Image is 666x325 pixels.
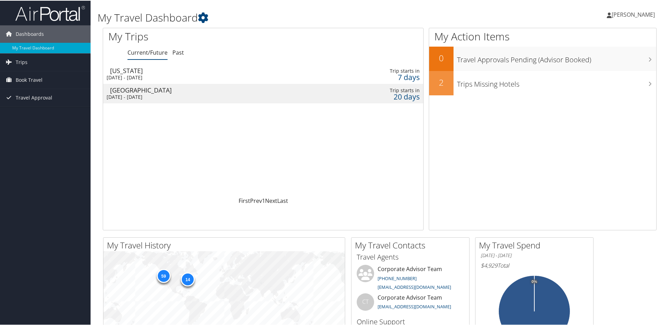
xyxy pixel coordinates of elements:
h3: Travel Approvals Pending (Advisor Booked) [457,51,656,64]
a: First [239,196,250,204]
a: 0Travel Approvals Pending (Advisor Booked) [429,46,656,70]
div: 7 days [349,73,420,80]
div: [DATE] - [DATE] [107,93,307,100]
div: 20 days [349,93,420,99]
a: [PERSON_NAME] [607,3,662,24]
div: Trip starts in [349,67,420,73]
a: Last [277,196,288,204]
h2: My Travel Contacts [355,239,469,251]
span: Dashboards [16,25,44,42]
a: [PHONE_NUMBER] [378,275,417,281]
h3: Trips Missing Hotels [457,75,656,88]
a: [EMAIL_ADDRESS][DOMAIN_NAME] [378,303,451,309]
li: Corporate Advisor Team [353,264,467,293]
div: [DATE] - [DATE] [107,74,307,80]
a: Prev [250,196,262,204]
h2: 2 [429,76,454,88]
a: [EMAIL_ADDRESS][DOMAIN_NAME] [378,283,451,290]
h6: [DATE] - [DATE] [481,252,588,258]
a: 1 [262,196,265,204]
div: 14 [181,271,195,285]
h2: My Travel Spend [479,239,593,251]
li: Corporate Advisor Team [353,293,467,315]
span: Travel Approval [16,88,52,106]
h6: Total [481,261,588,269]
img: airportal-logo.png [15,5,85,21]
a: Next [265,196,277,204]
tspan: 0% [532,279,537,283]
h1: My Action Items [429,29,656,43]
h2: My Travel History [107,239,345,251]
a: Current/Future [127,48,168,56]
h1: My Travel Dashboard [98,10,474,24]
a: Past [172,48,184,56]
a: 2Trips Missing Hotels [429,70,656,95]
span: Trips [16,53,28,70]
div: Trip starts in [349,87,420,93]
h1: My Trips [108,29,285,43]
span: Book Travel [16,71,42,88]
h3: Travel Agents [357,252,464,261]
h2: 0 [429,51,454,63]
div: 59 [156,268,170,282]
span: [PERSON_NAME] [612,10,655,18]
div: [GEOGRAPHIC_DATA] [110,86,310,93]
div: [US_STATE] [110,67,310,73]
div: CT [357,293,374,310]
span: $4,929 [481,261,497,269]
